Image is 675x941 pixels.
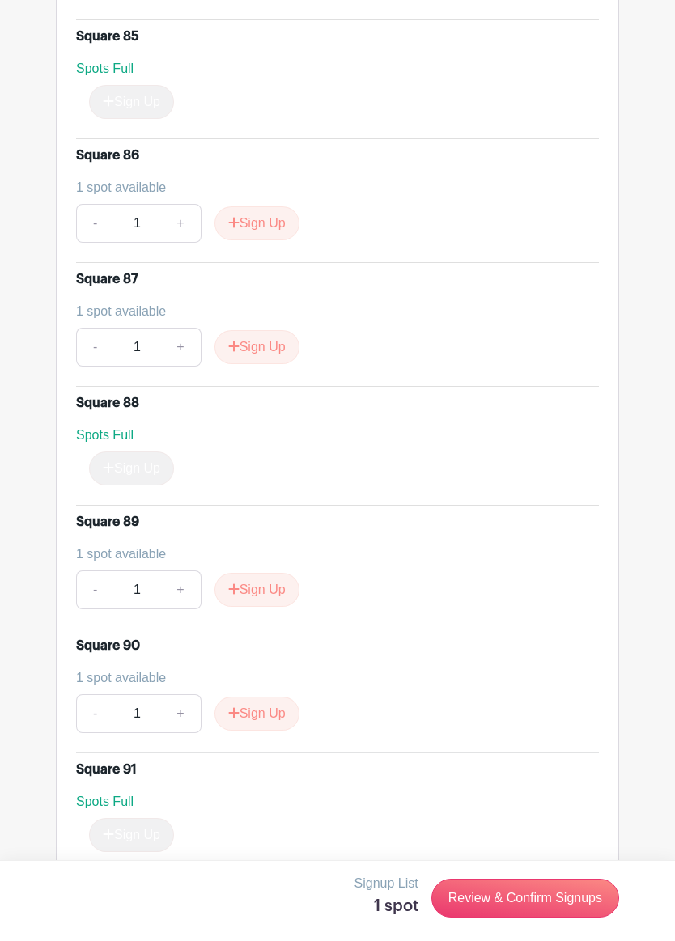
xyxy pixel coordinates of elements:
a: + [160,570,201,609]
button: Sign Up [214,573,299,607]
a: + [160,328,201,367]
div: Square 91 [76,760,137,779]
div: Square 85 [76,27,139,46]
div: 1 spot available [76,302,586,321]
div: Square 88 [76,393,139,413]
div: Square 90 [76,636,140,655]
div: Square 87 [76,269,138,289]
h5: 1 spot [354,896,418,916]
button: Sign Up [214,697,299,731]
span: Spots Full [76,428,134,442]
div: 1 spot available [76,668,586,688]
div: 1 spot available [76,178,586,197]
span: Spots Full [76,795,134,808]
button: Sign Up [214,206,299,240]
a: - [76,204,113,243]
a: + [160,204,201,243]
div: 1 spot available [76,545,586,564]
div: Square 89 [76,512,139,532]
a: - [76,570,113,609]
a: - [76,694,113,733]
div: Square 86 [76,146,139,165]
a: + [160,694,201,733]
span: Spots Full [76,61,134,75]
button: Sign Up [214,330,299,364]
a: - [76,328,113,367]
p: Signup List [354,874,418,893]
a: Review & Confirm Signups [431,879,619,918]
